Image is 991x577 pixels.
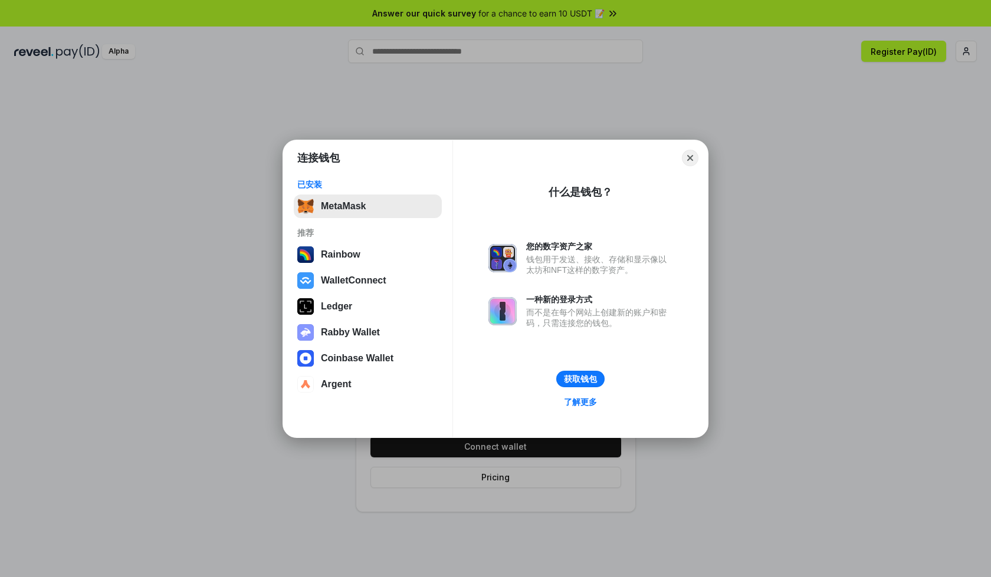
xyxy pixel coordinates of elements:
[321,379,352,390] div: Argent
[526,294,672,305] div: 一种新的登录方式
[294,243,442,266] button: Rainbow
[488,297,517,325] img: svg+xml,%3Csvg%20xmlns%3D%22http%3A%2F%2Fwww.w3.org%2F2000%2Fsvg%22%20fill%3D%22none%22%20viewBox...
[297,376,314,393] img: svg+xml,%3Csvg%20width%3D%2228%22%20height%3D%2228%22%20viewBox%3D%220%200%2028%2028%22%20fill%3D...
[297,179,438,190] div: 已安装
[294,295,442,318] button: Ledger
[556,371,605,387] button: 获取钱包
[297,198,314,215] img: svg+xml,%3Csvg%20fill%3D%22none%22%20height%3D%2233%22%20viewBox%3D%220%200%2035%2033%22%20width%...
[294,372,442,396] button: Argent
[294,321,442,344] button: Rabby Wallet
[297,298,314,315] img: svg+xml,%3Csvg%20xmlns%3D%22http%3A%2F%2Fwww.w3.org%2F2000%2Fsvg%22%20width%3D%2228%22%20height%3...
[297,350,314,367] img: svg+xml,%3Csvg%20width%3D%2228%22%20height%3D%2228%22%20viewBox%3D%220%200%2028%2028%22%20fill%3D...
[294,347,442,370] button: Coinbase Wallet
[564,397,597,407] div: 了解更多
[564,374,597,384] div: 获取钱包
[297,272,314,289] img: svg+xml,%3Csvg%20width%3D%2228%22%20height%3D%2228%22%20viewBox%3D%220%200%2028%2028%22%20fill%3D...
[297,324,314,341] img: svg+xml,%3Csvg%20xmlns%3D%22http%3A%2F%2Fwww.w3.org%2F2000%2Fsvg%22%20fill%3D%22none%22%20viewBox...
[557,394,604,410] a: 了解更多
[294,194,442,218] button: MetaMask
[526,307,672,328] div: 而不是在每个网站上创建新的账户和密码，只需连接您的钱包。
[321,275,386,286] div: WalletConnect
[294,269,442,292] button: WalletConnect
[297,246,314,263] img: svg+xml,%3Csvg%20width%3D%22120%22%20height%3D%22120%22%20viewBox%3D%220%200%20120%20120%22%20fil...
[321,327,380,338] div: Rabby Wallet
[321,301,352,312] div: Ledger
[682,150,698,166] button: Close
[297,151,340,165] h1: 连接钱包
[526,254,672,275] div: 钱包用于发送、接收、存储和显示像以太坊和NFT这样的数字资产。
[526,241,672,252] div: 您的数字资产之家
[321,201,366,212] div: MetaMask
[297,227,438,238] div: 推荐
[488,244,517,272] img: svg+xml,%3Csvg%20xmlns%3D%22http%3A%2F%2Fwww.w3.org%2F2000%2Fsvg%22%20fill%3D%22none%22%20viewBox...
[321,249,360,260] div: Rainbow
[549,185,612,199] div: 什么是钱包？
[321,353,393,364] div: Coinbase Wallet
